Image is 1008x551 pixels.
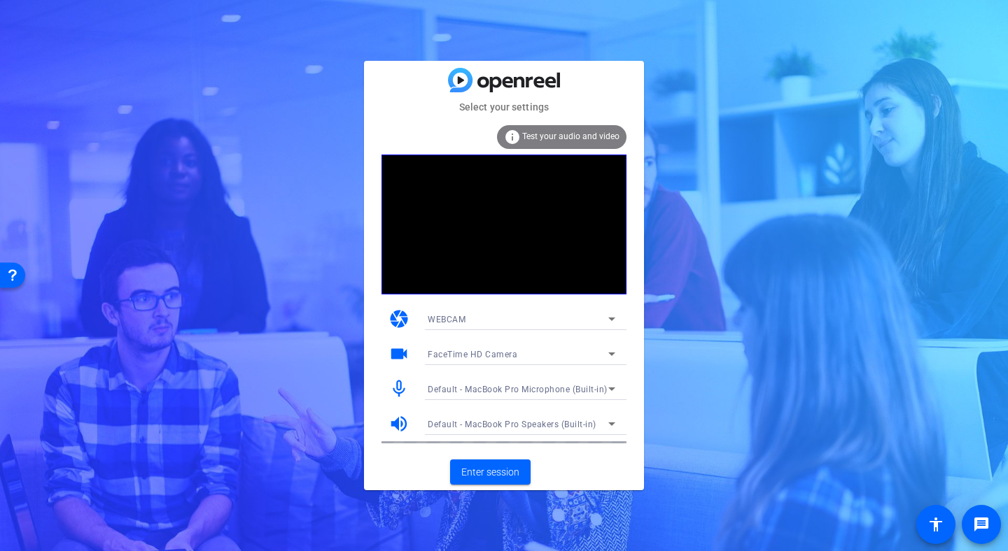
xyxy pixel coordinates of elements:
[364,99,644,115] mat-card-subtitle: Select your settings
[927,516,944,533] mat-icon: accessibility
[428,385,608,394] span: Default - MacBook Pro Microphone (Built-in)
[428,350,517,359] span: FaceTime HD Camera
[388,343,409,364] mat-icon: videocam
[522,131,619,141] span: Test your audio and video
[461,465,519,480] span: Enter session
[448,68,560,92] img: blue-gradient.svg
[388,413,409,434] mat-icon: volume_up
[504,129,521,145] mat-icon: info
[388,308,409,329] mat-icon: camera
[388,378,409,399] mat-icon: mic_none
[973,516,990,533] mat-icon: message
[428,420,596,429] span: Default - MacBook Pro Speakers (Built-in)
[450,459,531,485] button: Enter session
[428,315,465,324] span: WEBCAM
